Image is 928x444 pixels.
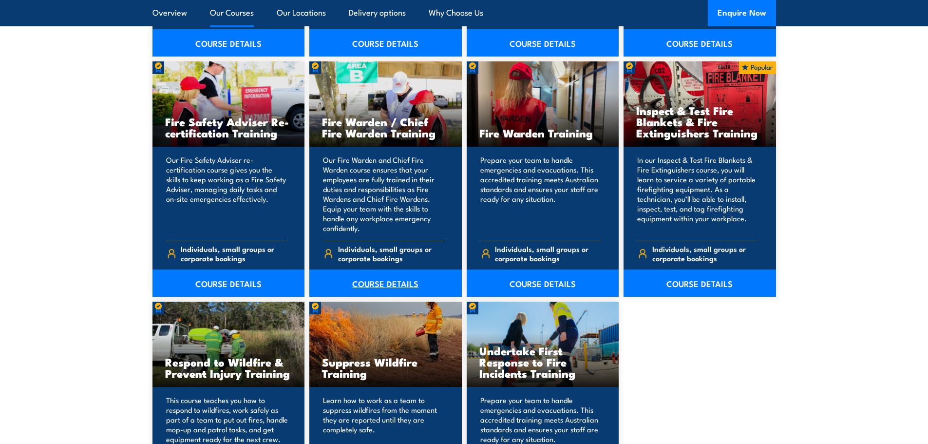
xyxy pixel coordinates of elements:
span: Individuals, small groups or corporate bookings [495,244,602,263]
span: Individuals, small groups or corporate bookings [338,244,445,263]
h3: Fire Warden / Chief Fire Warden Training [322,116,449,138]
p: Our Fire Safety Adviser re-certification course gives you the skills to keep working as a Fire Sa... [166,155,288,233]
a: COURSE DETAILS [152,29,305,57]
h3: Suppress Wildfire Training [322,356,449,379]
p: Our Fire Warden and Chief Fire Warden course ensures that your employees are fully trained in the... [323,155,445,233]
a: COURSE DETAILS [624,270,776,297]
h3: Inspect & Test Fire Blankets & Fire Extinguishers Training [636,105,763,138]
h3: Fire Safety Adviser Re-certification Training [165,116,292,138]
a: COURSE DETAILS [467,29,619,57]
a: COURSE DETAILS [624,29,776,57]
p: Prepare your team to handle emergencies and evacuations. This accredited training meets Australia... [480,395,603,444]
span: Individuals, small groups or corporate bookings [181,244,288,263]
a: COURSE DETAILS [467,270,619,297]
p: This course teaches you how to respond to wildfires, work safely as part of a team to put out fir... [166,395,288,444]
p: Prepare your team to handle emergencies and evacuations. This accredited training meets Australia... [480,155,603,233]
h3: Undertake First Response to Fire Incidents Training [479,345,606,379]
a: COURSE DETAILS [309,270,462,297]
h3: Fire Warden Training [479,127,606,138]
p: Learn how to work as a team to suppress wildfires from the moment they are reported until they ar... [323,395,445,444]
span: Individuals, small groups or corporate bookings [652,244,759,263]
a: COURSE DETAILS [309,29,462,57]
p: In our Inspect & Test Fire Blankets & Fire Extinguishers course, you will learn to service a vari... [637,155,759,233]
a: COURSE DETAILS [152,270,305,297]
h3: Respond to Wildfire & Prevent Injury Training [165,356,292,379]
